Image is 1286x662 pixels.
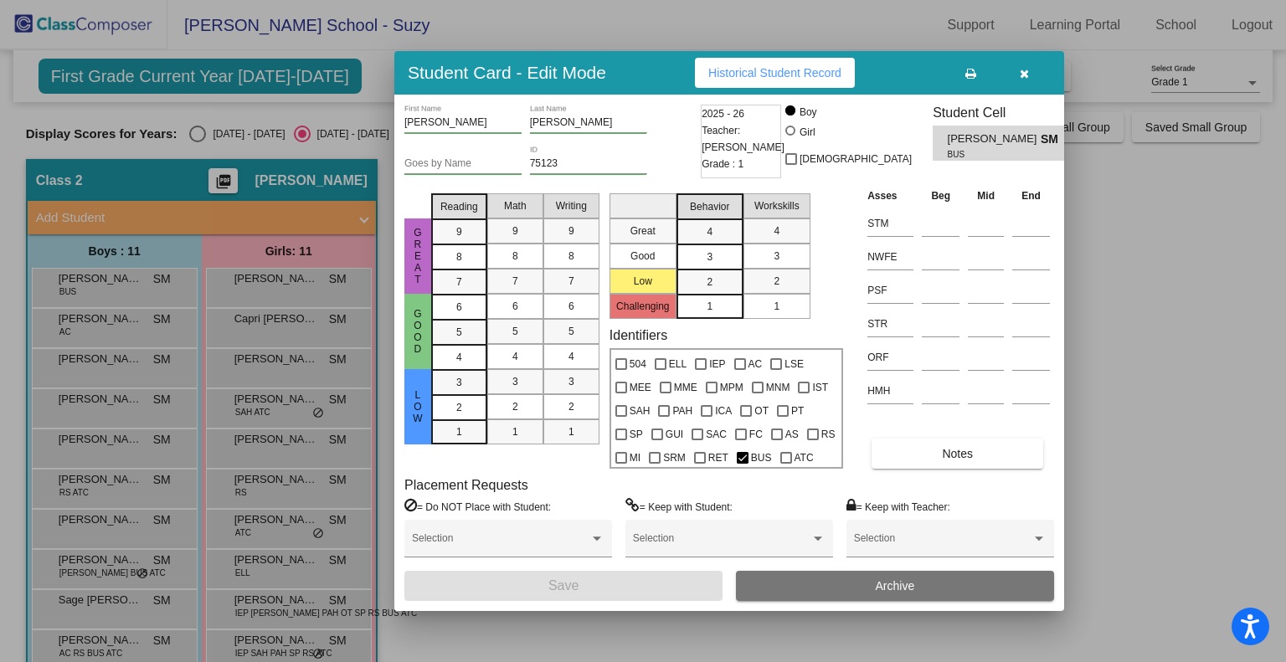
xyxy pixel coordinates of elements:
[568,299,574,314] span: 6
[568,223,574,239] span: 9
[774,274,779,289] span: 2
[964,187,1008,205] th: Mid
[568,349,574,364] span: 4
[669,354,687,374] span: ELL
[625,498,733,515] label: = Keep with Student:
[749,424,763,444] span: FC
[410,389,425,424] span: Low
[933,105,1078,121] h3: Student Cell
[408,62,606,83] h3: Student Card - Edit Mode
[456,224,462,239] span: 9
[568,424,574,439] span: 1
[674,377,697,398] span: MME
[708,448,728,468] span: RET
[867,211,913,236] input: assessment
[754,198,800,213] span: Workskills
[702,156,743,172] span: Grade : 1
[702,122,784,156] span: Teacher: [PERSON_NAME]
[512,299,518,314] span: 6
[707,224,712,239] span: 4
[720,377,743,398] span: MPM
[942,447,973,460] span: Notes
[867,278,913,303] input: assessment
[707,275,712,290] span: 2
[774,223,779,239] span: 4
[456,350,462,365] span: 4
[702,105,744,122] span: 2025 - 26
[610,327,667,343] label: Identifiers
[456,424,462,439] span: 1
[568,374,574,389] span: 3
[1041,131,1064,148] span: SM
[512,349,518,364] span: 4
[707,299,712,314] span: 1
[846,498,950,515] label: = Keep with Teacher:
[556,198,587,213] span: Writing
[751,448,772,468] span: BUS
[512,399,518,414] span: 2
[774,249,779,264] span: 3
[709,354,725,374] span: IEP
[821,424,836,444] span: RS
[456,400,462,415] span: 2
[867,311,913,336] input: assessment
[715,401,732,421] span: ICA
[766,377,790,398] span: MNM
[785,424,799,444] span: AS
[867,244,913,269] input: assessment
[548,578,579,593] span: Save
[708,66,841,80] span: Historical Student Record
[799,125,815,140] div: Girl
[512,424,518,439] span: 1
[948,148,1029,161] span: BUS
[512,324,518,339] span: 5
[812,377,828,398] span: IST
[404,571,723,601] button: Save
[404,477,528,493] label: Placement Requests
[876,579,915,593] span: Archive
[774,299,779,314] span: 1
[948,131,1041,148] span: [PERSON_NAME]
[456,249,462,264] span: 8
[918,187,964,205] th: Beg
[568,249,574,264] span: 8
[799,105,817,120] div: Boy
[568,274,574,289] span: 7
[456,275,462,290] span: 7
[690,199,729,214] span: Behavior
[872,439,1043,469] button: Notes
[512,374,518,389] span: 3
[456,375,462,390] span: 3
[791,401,804,421] span: PT
[410,308,425,355] span: Good
[800,149,912,169] span: [DEMOGRAPHIC_DATA]
[456,325,462,340] span: 5
[630,354,646,374] span: 504
[404,158,522,170] input: goes by name
[663,448,686,468] span: SRM
[410,227,425,285] span: Great
[504,198,527,213] span: Math
[784,354,804,374] span: LSE
[863,187,918,205] th: Asses
[630,424,643,444] span: SP
[1008,187,1054,205] th: End
[512,249,518,264] span: 8
[707,249,712,264] span: 3
[404,498,551,515] label: = Do NOT Place with Student:
[630,377,651,398] span: MEE
[530,158,647,170] input: Enter ID
[867,378,913,403] input: assessment
[630,448,640,468] span: MI
[736,571,1054,601] button: Archive
[440,199,478,214] span: Reading
[512,223,518,239] span: 9
[456,300,462,315] span: 6
[512,274,518,289] span: 7
[795,448,814,468] span: ATC
[672,401,692,421] span: PAH
[695,58,855,88] button: Historical Student Record
[706,424,727,444] span: SAC
[666,424,683,444] span: GUI
[748,354,763,374] span: AC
